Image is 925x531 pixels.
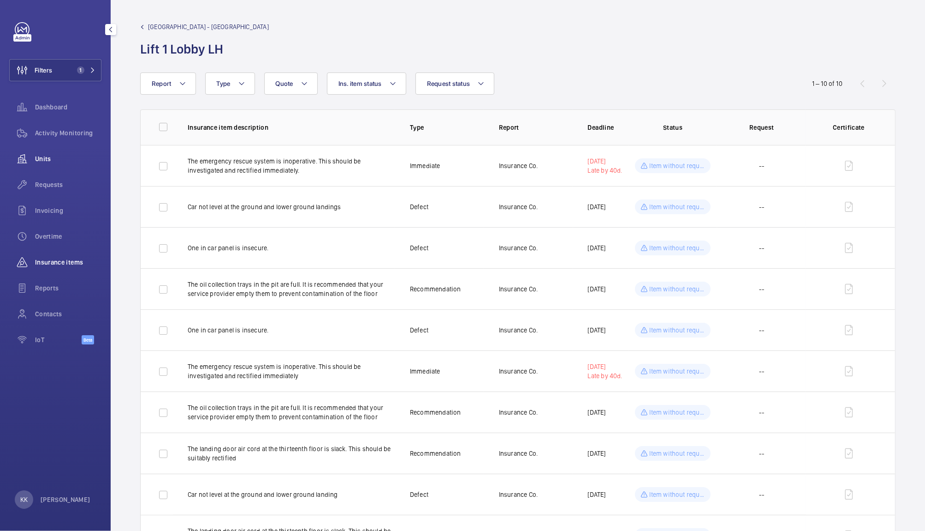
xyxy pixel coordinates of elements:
[20,495,28,504] p: KK
[588,202,606,211] p: [DATE]
[588,362,623,371] p: [DATE]
[499,490,538,499] p: Insurance Co.
[410,243,428,253] p: Defect
[588,449,606,458] p: [DATE]
[759,326,764,335] span: --
[650,161,706,170] p: Item without request
[650,490,706,499] p: Item without request
[35,258,101,267] span: Insurance items
[410,326,428,335] p: Defect
[140,72,196,95] button: Report
[650,326,706,335] p: Item without request
[152,80,172,87] span: Report
[588,243,606,253] p: [DATE]
[759,449,764,458] span: --
[588,284,606,294] p: [DATE]
[77,66,84,74] span: 1
[188,243,395,253] p: One in car panel is insecure.
[188,202,395,211] p: Car not level at the ground and lower ground landings
[35,66,52,75] span: Filters
[650,408,706,417] p: Item without request
[499,284,538,294] p: Insurance Co.
[35,335,82,344] span: IoT
[723,123,800,132] p: Request
[35,284,101,293] span: Reports
[650,202,706,211] p: Item without request
[427,80,470,87] span: Request status
[499,449,538,458] p: Insurance Co.
[82,335,94,344] span: Beta
[35,180,101,189] span: Requests
[759,408,764,417] span: --
[588,166,623,175] div: Late by 40d.
[410,123,484,132] p: Type
[499,202,538,211] p: Insurance Co.
[588,371,623,380] div: Late by 40d.
[759,367,764,376] span: --
[35,154,101,163] span: Units
[410,490,428,499] p: Defect
[410,367,440,376] p: Immediate
[499,326,538,335] p: Insurance Co.
[338,80,382,87] span: Ins. item status
[188,444,395,463] p: The landing door air cord at the thirteenth floor is slack. This should be suitably rectified
[9,59,101,81] button: Filters1
[35,128,101,138] span: Activity Monitoring
[821,123,877,132] p: Certificate
[410,202,428,211] p: Defect
[812,79,842,88] div: 1 – 10 of 10
[188,326,395,335] p: One in car panel is insecure.
[217,80,231,87] span: Type
[35,309,101,319] span: Contacts
[140,41,269,58] h1: Lift 1 Lobby LH
[188,157,395,175] p: The emergency rescue system is inoperative. This should be investigated and rectified immediately.
[588,326,606,335] p: [DATE]
[588,408,606,417] p: [DATE]
[205,72,255,95] button: Type
[188,490,395,499] p: Car not level at the ground and lower ground landing
[148,22,269,31] span: [GEOGRAPHIC_DATA] - [GEOGRAPHIC_DATA]
[327,72,406,95] button: Ins. item status
[759,243,764,253] span: --
[499,243,538,253] p: Insurance Co.
[410,161,440,170] p: Immediate
[499,123,573,132] p: Report
[264,72,318,95] button: Quote
[499,408,538,417] p: Insurance Co.
[499,161,538,170] p: Insurance Co.
[188,403,395,422] p: The oil collection trays in the pit are full. It is recommended that your service provider empty ...
[650,449,706,458] p: Item without request
[650,284,706,294] p: Item without request
[635,123,711,132] p: Status
[759,161,764,170] span: --
[650,243,706,253] p: Item without request
[415,72,495,95] button: Request status
[759,202,764,211] span: --
[35,103,101,112] span: Dashboard
[276,80,293,87] span: Quote
[759,284,764,294] span: --
[41,495,90,504] p: [PERSON_NAME]
[410,284,461,294] p: Recommendation
[588,157,623,166] p: [DATE]
[650,367,706,376] p: Item without request
[35,206,101,215] span: Invoicing
[499,367,538,376] p: Insurance Co.
[588,123,629,132] p: Deadline
[410,449,461,458] p: Recommendation
[588,490,606,499] p: [DATE]
[188,280,395,298] p: The oil collection trays in the pit are full. It is recommended that your service provider empty ...
[410,408,461,417] p: Recommendation
[188,362,395,380] p: The emergency rescue system is inoperative. This should be investigated and rectified immediately
[35,232,101,241] span: Overtime
[759,490,764,499] span: --
[188,123,395,132] p: Insurance item description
